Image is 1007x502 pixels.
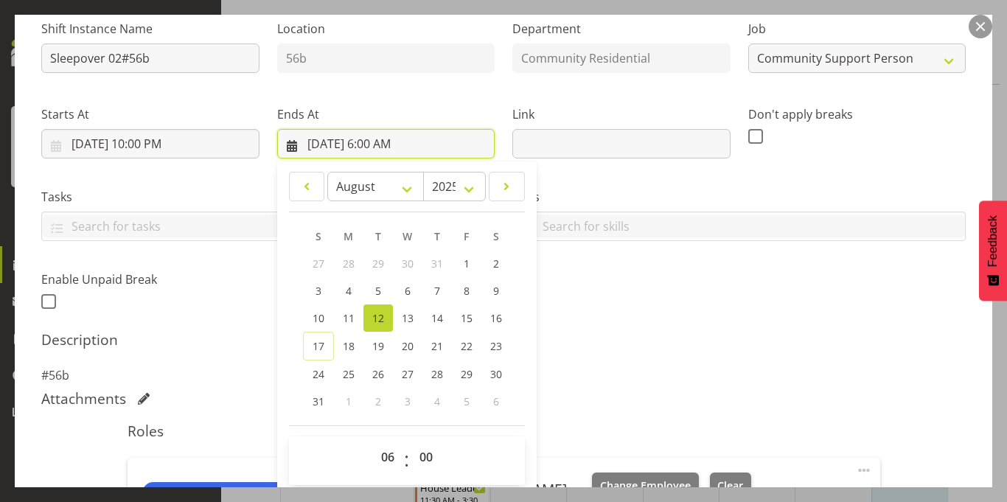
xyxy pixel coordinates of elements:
[490,367,502,381] span: 30
[493,284,499,298] span: 9
[461,339,473,353] span: 22
[402,311,414,325] span: 13
[452,250,481,277] a: 1
[303,332,334,360] a: 17
[277,105,495,123] label: Ends At
[979,201,1007,301] button: Feedback - Show survey
[490,339,502,353] span: 23
[343,367,355,381] span: 25
[490,311,502,325] span: 16
[375,229,381,243] span: T
[313,367,324,381] span: 24
[402,257,414,271] span: 30
[372,367,384,381] span: 26
[512,20,731,38] label: Department
[375,284,381,298] span: 5
[493,257,499,271] span: 2
[422,360,452,388] a: 28
[372,257,384,271] span: 29
[363,360,393,388] a: 26
[313,394,324,408] span: 31
[344,229,353,243] span: M
[313,257,324,271] span: 27
[41,129,259,158] input: Click to select...
[334,277,363,304] a: 4
[452,304,481,332] a: 15
[434,284,440,298] span: 7
[393,277,422,304] a: 6
[431,367,443,381] span: 28
[452,360,481,388] a: 29
[41,188,495,206] label: Tasks
[277,20,495,38] label: Location
[493,394,499,408] span: 6
[431,339,443,353] span: 21
[343,257,355,271] span: 28
[277,129,495,158] input: Click to select...
[393,360,422,388] a: 27
[434,394,440,408] span: 4
[303,304,334,332] a: 10
[41,43,259,73] input: Shift Instance Name
[434,229,440,243] span: T
[375,394,381,408] span: 2
[422,332,452,360] a: 21
[346,394,352,408] span: 1
[481,360,511,388] a: 30
[316,229,321,243] span: S
[41,390,126,408] h5: Attachments
[461,311,473,325] span: 15
[481,304,511,332] a: 16
[464,229,469,243] span: F
[393,304,422,332] a: 13
[493,229,499,243] span: S
[481,250,511,277] a: 2
[452,332,481,360] a: 22
[512,105,731,123] label: Link
[303,360,334,388] a: 24
[372,311,384,325] span: 12
[41,331,966,349] h5: Description
[986,215,1000,267] span: Feedback
[422,277,452,304] a: 7
[303,277,334,304] a: 3
[346,284,352,298] span: 4
[431,311,443,325] span: 14
[313,311,324,325] span: 10
[334,360,363,388] a: 25
[422,304,452,332] a: 14
[452,277,481,304] a: 8
[405,394,411,408] span: 3
[363,277,393,304] a: 5
[481,332,511,360] a: 23
[464,394,470,408] span: 5
[334,304,363,332] a: 11
[42,215,494,237] input: Search for tasks
[513,215,965,237] input: Search for skills
[393,332,422,360] a: 20
[363,304,393,332] a: 12
[41,105,259,123] label: Starts At
[403,229,412,243] span: W
[481,277,511,304] a: 9
[303,388,334,415] a: 31
[334,332,363,360] a: 18
[592,473,699,499] button: Change Employee
[128,422,880,440] h5: Roles
[41,366,966,384] p: #56b
[717,478,743,494] span: Clear
[41,20,259,38] label: Shift Instance Name
[343,311,355,325] span: 11
[404,442,409,479] span: :
[343,339,355,353] span: 18
[402,339,414,353] span: 20
[313,339,324,353] span: 17
[600,478,691,494] span: Change Employee
[748,20,966,38] label: Job
[363,332,393,360] a: 19
[710,473,752,499] button: Clear
[748,105,966,123] label: Don't apply breaks
[461,367,473,381] span: 29
[464,284,470,298] span: 8
[464,257,470,271] span: 1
